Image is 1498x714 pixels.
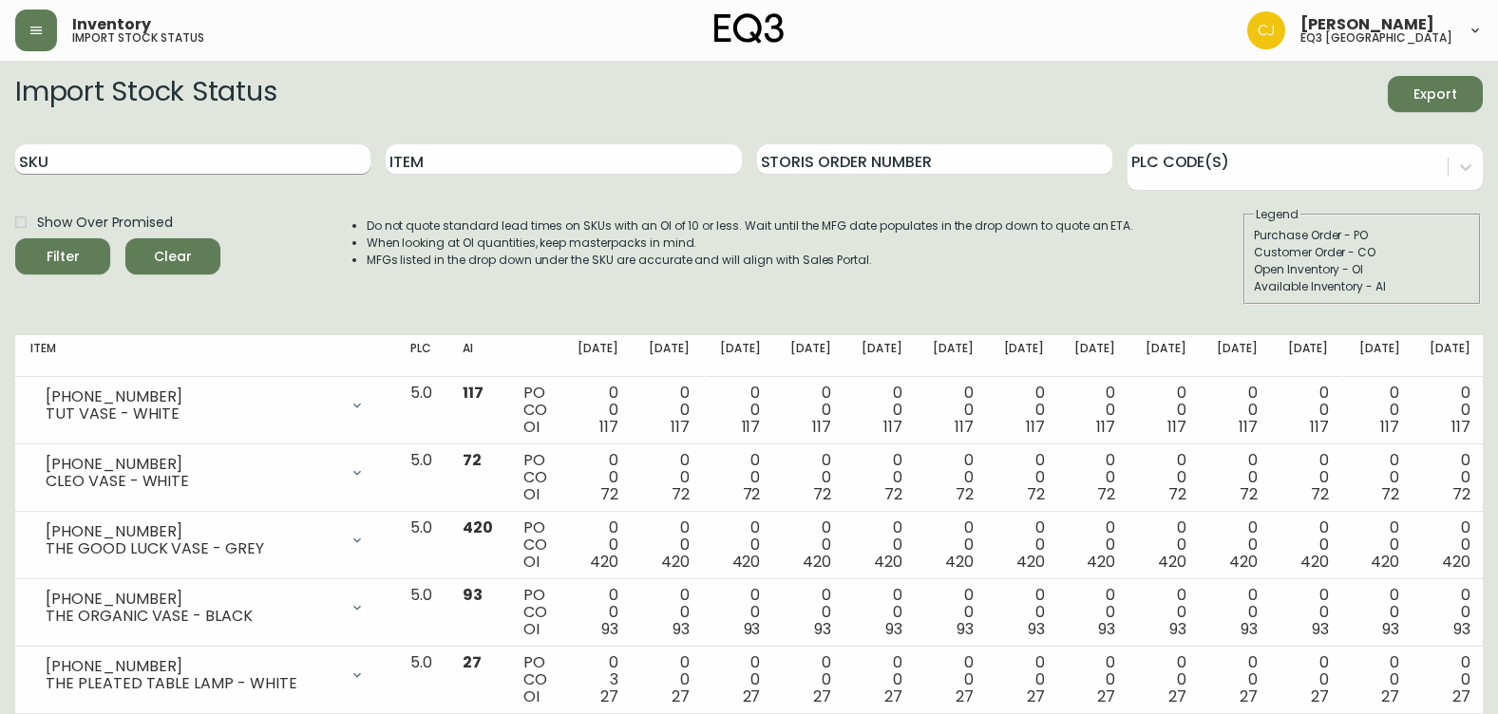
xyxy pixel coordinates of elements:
[1004,519,1045,571] div: 0 0
[578,519,618,571] div: 0 0
[1452,483,1470,505] span: 72
[601,618,618,640] span: 93
[1254,278,1470,295] div: Available Inventory - AI
[447,335,508,377] th: AI
[874,551,902,573] span: 420
[15,76,276,112] h2: Import Stock Status
[1167,416,1186,438] span: 117
[1388,76,1483,112] button: Export
[1241,618,1258,640] span: 93
[1430,587,1470,638] div: 0 0
[523,654,547,705] div: PO CO
[523,452,547,503] div: PO CO
[1430,385,1470,436] div: 0 0
[1097,686,1115,707] span: 27
[1380,416,1399,438] span: 117
[463,584,483,606] span: 93
[1168,686,1186,707] span: 27
[1288,654,1329,705] div: 0 0
[1403,83,1468,106] span: Export
[523,416,540,438] span: OI
[1059,335,1130,377] th: [DATE]
[395,579,447,647] td: 5.0
[862,519,902,571] div: 0 0
[46,608,338,625] div: THE ORGANIC VASE - BLACK
[1026,416,1045,438] span: 117
[523,587,547,638] div: PO CO
[463,651,482,673] span: 27
[46,523,338,540] div: [PHONE_NUMBER]
[956,483,974,505] span: 72
[846,335,918,377] th: [DATE]
[523,519,547,571] div: PO CO
[1344,335,1415,377] th: [DATE]
[1229,551,1258,573] span: 420
[743,483,761,505] span: 72
[1414,335,1486,377] th: [DATE]
[1430,654,1470,705] div: 0 0
[1217,654,1258,705] div: 0 0
[1359,452,1400,503] div: 0 0
[1239,416,1258,438] span: 117
[125,238,220,274] button: Clear
[862,452,902,503] div: 0 0
[1359,654,1400,705] div: 0 0
[1016,551,1045,573] span: 420
[1273,335,1344,377] th: [DATE]
[46,675,338,692] div: THE PLEATED TABLE LAMP - WHITE
[862,654,902,705] div: 0 0
[673,618,690,640] span: 93
[72,32,204,44] h5: import stock status
[46,473,338,490] div: CLEO VASE - WHITE
[37,213,173,233] span: Show Over Promised
[884,483,902,505] span: 72
[813,686,831,707] span: 27
[600,686,618,707] span: 27
[720,654,761,705] div: 0 0
[714,13,785,44] img: logo
[562,335,634,377] th: [DATE]
[649,587,690,638] div: 0 0
[1146,654,1186,705] div: 0 0
[30,654,380,696] div: [PHONE_NUMBER]THE PLEATED TABLE LAMP - WHITE
[933,385,974,436] div: 0 0
[1004,385,1045,436] div: 0 0
[671,416,690,438] span: 117
[1254,244,1470,261] div: Customer Order - CO
[649,654,690,705] div: 0 0
[1074,519,1115,571] div: 0 0
[883,416,902,438] span: 117
[1097,483,1115,505] span: 72
[1288,385,1329,436] div: 0 0
[1300,32,1452,44] h5: eq3 [GEOGRAPHIC_DATA]
[790,519,831,571] div: 0 0
[1217,519,1258,571] div: 0 0
[46,591,338,608] div: [PHONE_NUMBER]
[46,540,338,557] div: THE GOOD LUCK VASE - GREY
[1168,483,1186,505] span: 72
[1312,618,1329,640] span: 93
[955,416,974,438] span: 117
[884,686,902,707] span: 27
[367,235,1134,252] li: When looking at OI quantities, keep masterpacks in mind.
[395,377,447,444] td: 5.0
[957,618,974,640] span: 93
[743,686,761,707] span: 27
[578,385,618,436] div: 0 0
[1254,261,1470,278] div: Open Inventory - OI
[600,483,618,505] span: 72
[367,217,1134,235] li: Do not quote standard lead times on SKUs with an OI of 10 or less. Wait until the MFG date popula...
[1382,618,1399,640] span: 93
[1451,416,1470,438] span: 117
[672,483,690,505] span: 72
[720,385,761,436] div: 0 0
[790,452,831,503] div: 0 0
[790,654,831,705] div: 0 0
[1158,551,1186,573] span: 420
[1247,11,1285,49] img: 7836c8950ad67d536e8437018b5c2533
[1288,587,1329,638] div: 0 0
[775,335,846,377] th: [DATE]
[1359,587,1400,638] div: 0 0
[933,452,974,503] div: 0 0
[732,551,761,573] span: 420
